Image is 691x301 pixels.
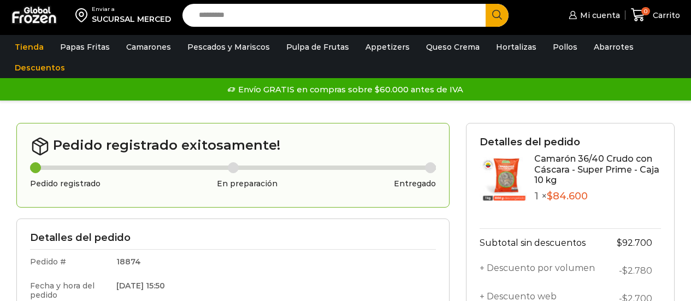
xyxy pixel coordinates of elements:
bdi: 2.780 [622,265,652,276]
span: Mi cuenta [577,10,620,21]
img: address-field-icon.svg [75,5,92,24]
td: - [602,257,661,285]
h3: En preparación [217,179,277,188]
a: 0 Carrito [631,2,680,28]
div: SUCURSAL MERCED [92,14,171,25]
bdi: 92.700 [617,238,652,248]
a: Pollos [547,37,583,57]
span: 0 [641,7,650,16]
a: Queso Crema [421,37,485,57]
h3: Detalles del pedido [480,137,661,149]
a: Camarones [121,37,176,57]
a: Pulpa de Frutas [281,37,355,57]
span: $ [622,265,628,276]
a: Descuentos [9,57,70,78]
span: Carrito [650,10,680,21]
div: Enviar a [92,5,171,13]
bdi: 84.600 [547,190,588,202]
a: Hortalizas [491,37,542,57]
td: 18874 [109,249,436,274]
h3: Pedido registrado [30,179,101,188]
a: Papas Fritas [55,37,115,57]
th: + Descuento por volumen [480,257,602,285]
button: Search button [486,4,509,27]
a: Camarón 36/40 Crudo con Cáscara - Super Prime - Caja 10 kg [534,154,659,185]
h3: Detalles del pedido [30,232,436,244]
p: 1 × [534,191,661,203]
a: Pescados y Mariscos [182,37,275,57]
span: $ [617,238,622,248]
a: Mi cuenta [566,4,619,26]
a: Abarrotes [588,37,639,57]
a: Appetizers [360,37,415,57]
td: Pedido # [30,249,109,274]
h3: Entregado [394,179,436,188]
th: Subtotal sin descuentos [480,228,602,257]
span: $ [547,190,553,202]
a: Tienda [9,37,49,57]
h2: Pedido registrado exitosamente! [30,137,436,156]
